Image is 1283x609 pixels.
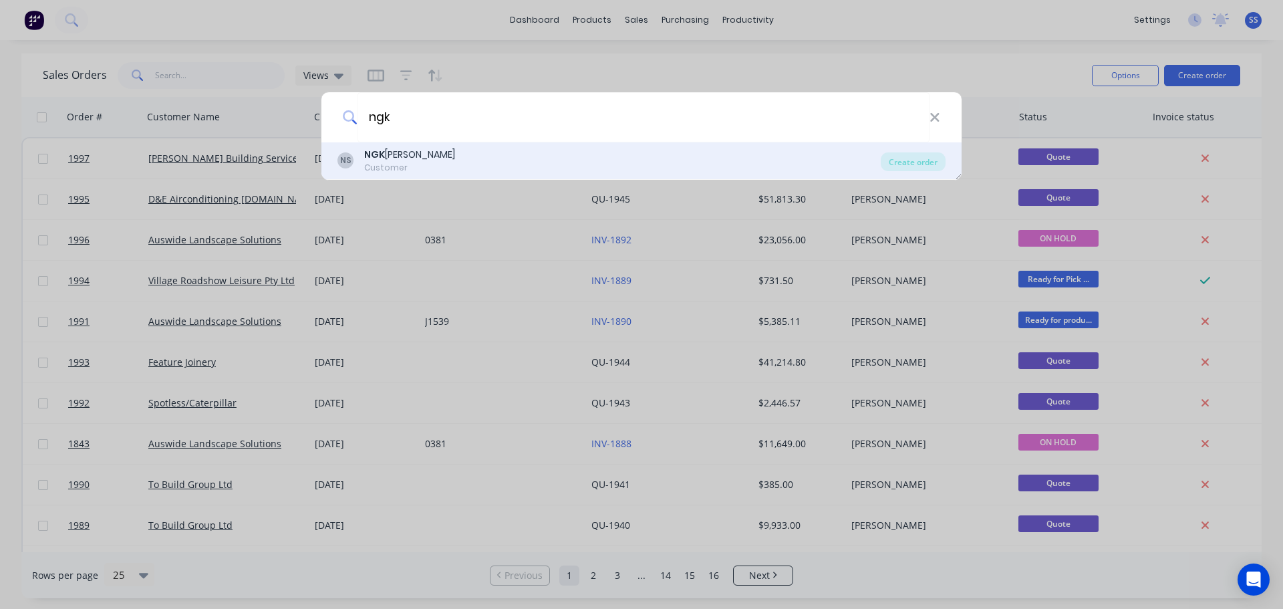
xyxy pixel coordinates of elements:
[1238,564,1270,596] div: Open Intercom Messenger
[358,92,930,142] input: Enter a customer name to create a new order...
[364,148,455,162] div: [PERSON_NAME]
[881,152,946,171] div: Create order
[337,152,353,168] div: NS
[364,148,385,161] b: NGK
[364,162,455,174] div: Customer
